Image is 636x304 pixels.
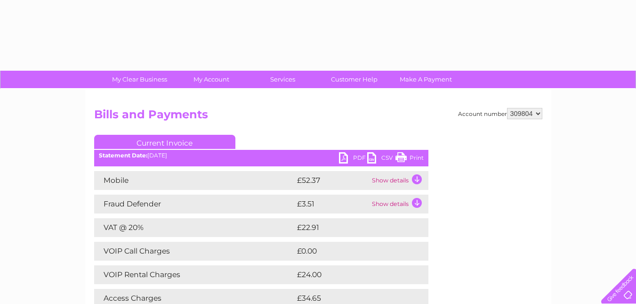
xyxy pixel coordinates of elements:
[94,218,295,237] td: VAT @ 20%
[244,71,322,88] a: Services
[94,108,542,126] h2: Bills and Payments
[370,171,428,190] td: Show details
[387,71,465,88] a: Make A Payment
[295,195,370,214] td: £3.51
[295,265,410,284] td: £24.00
[94,135,235,149] a: Current Invoice
[295,171,370,190] td: £52.37
[295,218,409,237] td: £22.91
[395,152,424,166] a: Print
[295,242,407,261] td: £0.00
[367,152,395,166] a: CSV
[339,152,367,166] a: PDF
[315,71,393,88] a: Customer Help
[370,195,428,214] td: Show details
[94,152,428,159] div: [DATE]
[99,152,147,159] b: Statement Date:
[101,71,178,88] a: My Clear Business
[94,195,295,214] td: Fraud Defender
[172,71,250,88] a: My Account
[94,242,295,261] td: VOIP Call Charges
[94,265,295,284] td: VOIP Rental Charges
[94,171,295,190] td: Mobile
[458,108,542,119] div: Account number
